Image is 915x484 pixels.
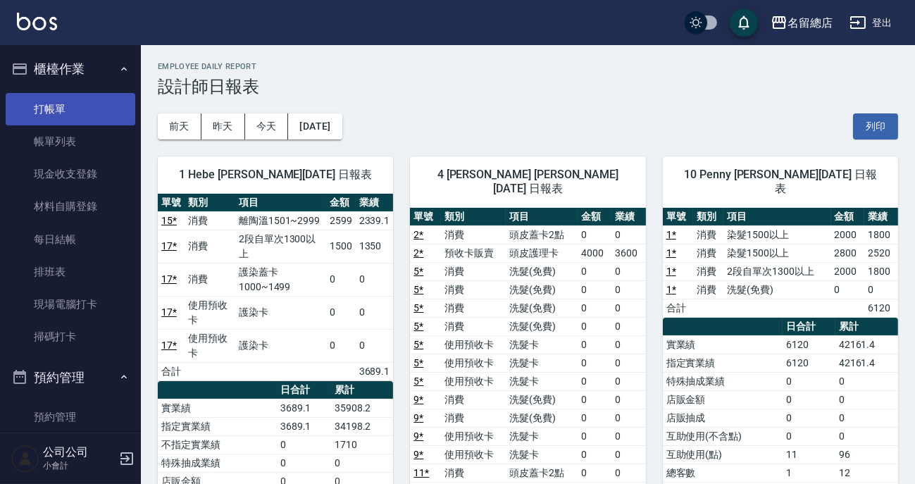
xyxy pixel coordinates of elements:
[506,262,577,280] td: 洗髮(免費)
[663,299,693,317] td: 合計
[506,244,577,262] td: 頭皮護理卡
[356,230,394,263] td: 1350
[158,454,277,472] td: 特殊抽成業績
[6,125,135,158] a: 帳單列表
[693,262,723,280] td: 消費
[864,262,898,280] td: 1800
[693,208,723,226] th: 類別
[663,208,898,318] table: a dense table
[506,354,577,372] td: 洗髮卡
[693,244,723,262] td: 消費
[277,381,331,399] th: 日合計
[506,427,577,445] td: 洗髮卡
[611,409,645,427] td: 0
[288,113,342,139] button: [DATE]
[356,263,394,296] td: 0
[326,296,356,329] td: 0
[578,335,611,354] td: 0
[831,244,865,262] td: 2800
[578,372,611,390] td: 0
[11,445,39,473] img: Person
[326,263,356,296] td: 0
[441,354,506,372] td: 使用預收卡
[441,390,506,409] td: 消費
[441,427,506,445] td: 使用預收卡
[175,168,376,182] span: 1 Hebe [PERSON_NAME][DATE] 日報表
[783,427,835,445] td: 0
[326,230,356,263] td: 1500
[663,409,783,427] td: 店販抽成
[506,390,577,409] td: 洗髮(免費)
[158,399,277,417] td: 實業績
[441,372,506,390] td: 使用預收卡
[611,208,645,226] th: 業績
[864,299,898,317] td: 6120
[835,354,898,372] td: 42161.4
[245,113,289,139] button: 今天
[578,280,611,299] td: 0
[506,409,577,427] td: 洗髮(免費)
[723,262,830,280] td: 2段自單次1300以上
[864,280,898,299] td: 0
[693,225,723,244] td: 消費
[441,445,506,464] td: 使用預收卡
[158,113,201,139] button: 前天
[663,372,783,390] td: 特殊抽成業績
[185,296,235,329] td: 使用預收卡
[331,435,394,454] td: 1710
[730,8,758,37] button: save
[158,362,185,380] td: 合計
[158,62,898,71] h2: Employee Daily Report
[158,194,393,381] table: a dense table
[185,194,235,212] th: 類別
[831,208,865,226] th: 金額
[831,262,865,280] td: 2000
[611,464,645,482] td: 0
[6,190,135,223] a: 材料自購登錄
[835,335,898,354] td: 42161.4
[783,318,835,336] th: 日合計
[853,113,898,139] button: 列印
[578,409,611,427] td: 0
[277,435,331,454] td: 0
[663,464,783,482] td: 總客數
[43,459,115,472] p: 小會計
[611,354,645,372] td: 0
[6,288,135,321] a: 現場電腦打卡
[410,208,441,226] th: 單號
[17,13,57,30] img: Logo
[356,329,394,362] td: 0
[441,464,506,482] td: 消費
[835,390,898,409] td: 0
[611,280,645,299] td: 0
[158,194,185,212] th: 單號
[441,208,506,226] th: 類別
[331,399,394,417] td: 35908.2
[835,372,898,390] td: 0
[663,335,783,354] td: 實業績
[723,225,830,244] td: 染髮1500以上
[663,208,693,226] th: 單號
[326,329,356,362] td: 0
[356,362,394,380] td: 3689.1
[441,317,506,335] td: 消費
[611,244,645,262] td: 3600
[611,445,645,464] td: 0
[441,299,506,317] td: 消費
[6,158,135,190] a: 現金收支登錄
[844,10,898,36] button: 登出
[506,280,577,299] td: 洗髮(免費)
[765,8,838,37] button: 名留總店
[663,354,783,372] td: 指定實業績
[201,113,245,139] button: 昨天
[578,445,611,464] td: 0
[43,445,115,459] h5: 公司公司
[835,318,898,336] th: 累計
[864,225,898,244] td: 1800
[235,329,326,362] td: 護染卡
[663,390,783,409] td: 店販金額
[611,317,645,335] td: 0
[578,390,611,409] td: 0
[864,208,898,226] th: 業績
[185,263,235,296] td: 消費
